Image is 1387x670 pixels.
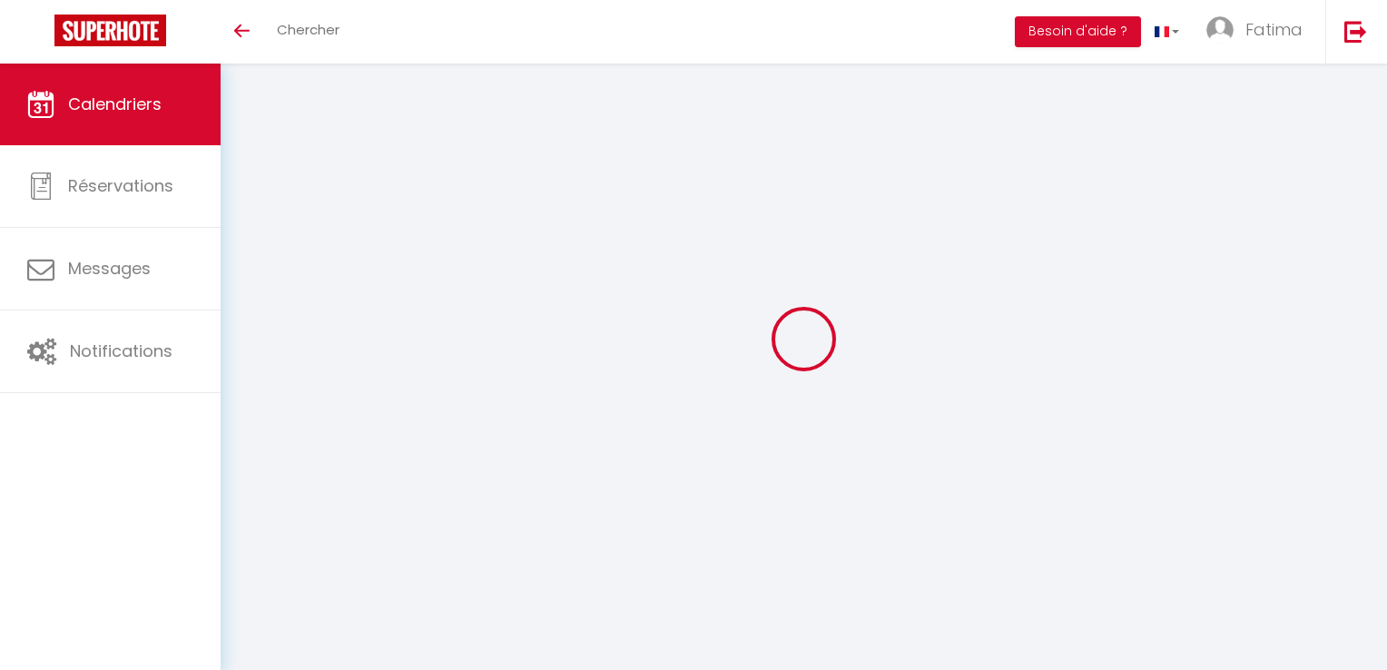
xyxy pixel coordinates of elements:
img: Super Booking [54,15,166,46]
img: ... [1206,16,1234,44]
span: Fatima [1245,18,1303,41]
img: logout [1344,20,1367,43]
button: Besoin d'aide ? [1015,16,1141,47]
span: Chercher [277,20,339,39]
span: Notifications [70,340,172,362]
span: Réservations [68,174,173,197]
span: Calendriers [68,93,162,115]
span: Messages [68,257,151,280]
